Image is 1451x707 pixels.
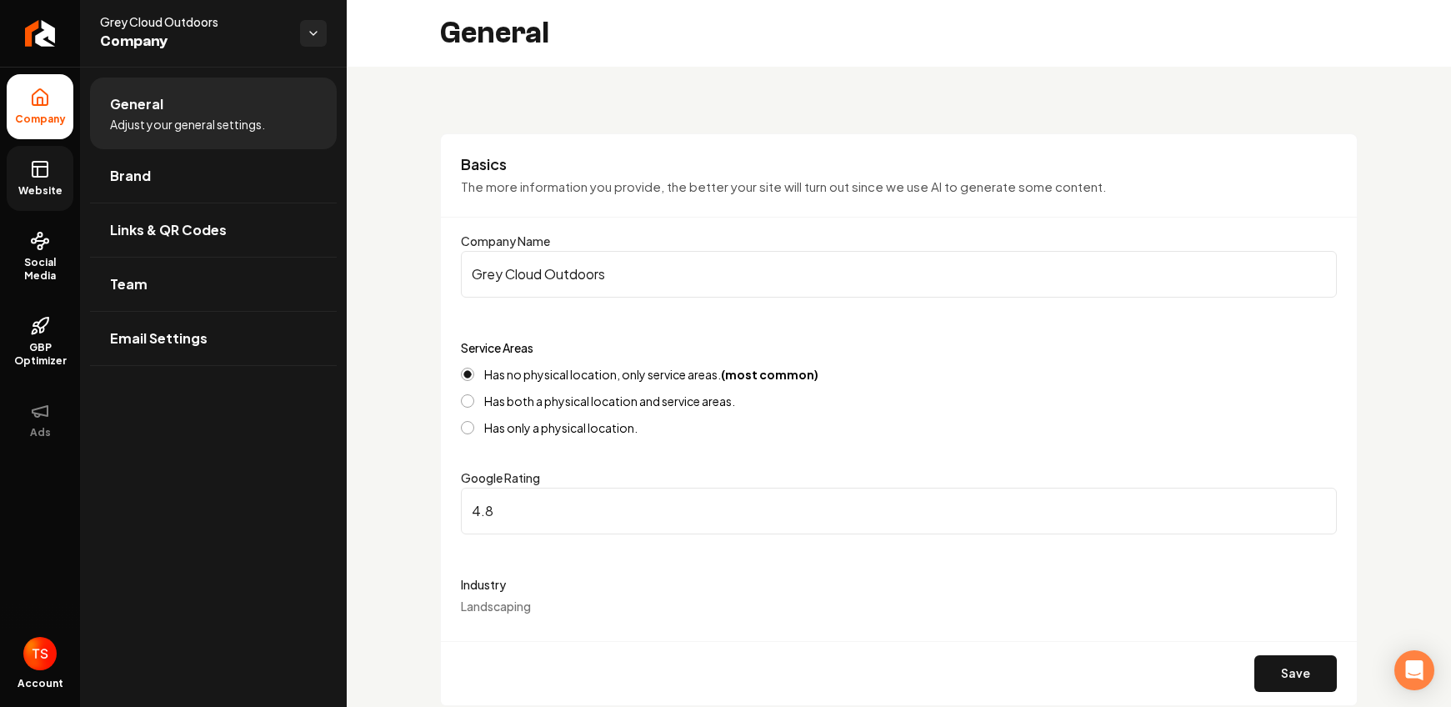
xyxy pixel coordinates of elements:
span: General [110,94,163,114]
span: Social Media [7,256,73,283]
span: Team [110,274,148,294]
span: Links & QR Codes [110,220,227,240]
label: Has no physical location, only service areas. [484,369,818,380]
label: Has only a physical location. [484,422,638,434]
a: Team [90,258,337,311]
a: Brand [90,149,337,203]
span: GBP Optimizer [7,341,73,368]
input: Company Name [461,251,1337,298]
a: GBP Optimizer [7,303,73,381]
a: Links & QR Codes [90,203,337,257]
img: Rebolt Logo [25,20,56,47]
span: Grey Cloud Outdoors [100,13,287,30]
label: Industry [461,574,1337,594]
button: Ads [7,388,73,453]
p: The more information you provide, the better your site will turn out since we use AI to generate ... [461,178,1337,197]
span: Ads [23,426,58,439]
a: Social Media [7,218,73,296]
div: Open Intercom Messenger [1394,650,1434,690]
h3: Basics [461,154,1337,174]
img: Tyler Schulke [23,637,57,670]
span: Website [12,184,69,198]
span: Email Settings [110,328,208,348]
input: Google Rating [461,488,1337,534]
a: Email Settings [90,312,337,365]
span: Company [8,113,73,126]
span: Account [18,677,63,690]
label: Has both a physical location and service areas. [484,395,735,407]
button: Save [1254,655,1337,692]
label: Service Areas [461,340,533,355]
strong: (most common) [721,367,818,382]
span: Adjust your general settings. [110,116,265,133]
h2: General [440,17,549,50]
label: Google Rating [461,470,540,485]
button: Open user button [23,637,57,670]
span: Landscaping [461,599,531,614]
span: Brand [110,166,151,186]
label: Company Name [461,233,550,248]
a: Website [7,146,73,211]
span: Company [100,30,287,53]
